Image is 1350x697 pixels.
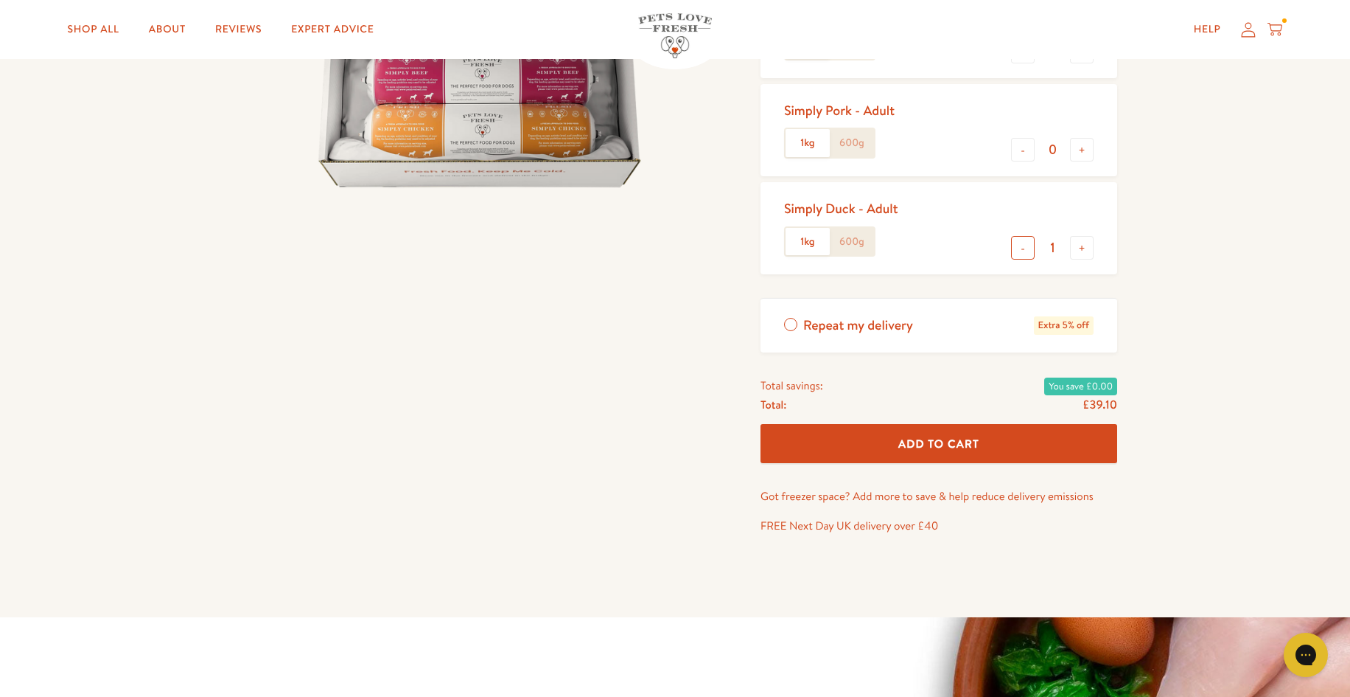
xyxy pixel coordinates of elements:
[760,424,1117,463] button: Add To Cart
[137,15,197,44] a: About
[830,228,874,256] label: 600g
[203,15,273,44] a: Reviews
[1034,316,1094,335] span: Extra 5% off
[898,436,979,451] span: Add To Cart
[803,316,913,335] span: Repeat my delivery
[760,487,1117,506] p: Got freezer space? Add more to save & help reduce delivery emissions
[1070,138,1094,162] button: +
[784,102,895,119] div: Simply Pork - Adult
[56,15,131,44] a: Shop All
[760,516,1117,535] p: FREE Next Day UK delivery over £40
[830,129,874,157] label: 600g
[1011,138,1035,162] button: -
[760,395,786,415] span: Total:
[1070,236,1094,260] button: +
[279,15,385,44] a: Expert Advice
[784,200,898,217] div: Simply Duck - Adult
[638,13,712,58] img: Pets Love Fresh
[1011,236,1035,260] button: -
[1182,15,1233,44] a: Help
[1083,397,1117,413] span: £39.10
[786,129,830,157] label: 1kg
[786,228,830,256] label: 1kg
[1276,628,1335,682] iframe: Gorgias live chat messenger
[1044,378,1117,395] span: You save £0.00
[760,376,823,395] span: Total savings:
